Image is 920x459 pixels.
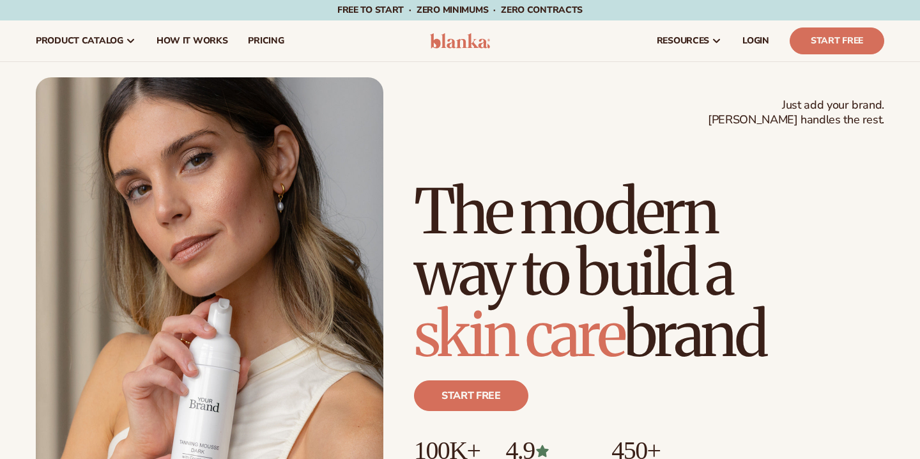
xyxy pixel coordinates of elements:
h1: The modern way to build a brand [414,181,884,365]
a: pricing [238,20,294,61]
span: skin care [414,296,624,373]
span: Just add your brand. [PERSON_NAME] handles the rest. [708,98,884,128]
span: resources [657,36,709,46]
span: How It Works [157,36,228,46]
a: Start Free [790,27,884,54]
span: pricing [248,36,284,46]
span: LOGIN [742,36,769,46]
a: How It Works [146,20,238,61]
img: logo [430,33,491,49]
span: Free to start · ZERO minimums · ZERO contracts [337,4,583,16]
a: LOGIN [732,20,779,61]
a: product catalog [26,20,146,61]
a: Start free [414,380,528,411]
a: resources [647,20,732,61]
span: product catalog [36,36,123,46]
